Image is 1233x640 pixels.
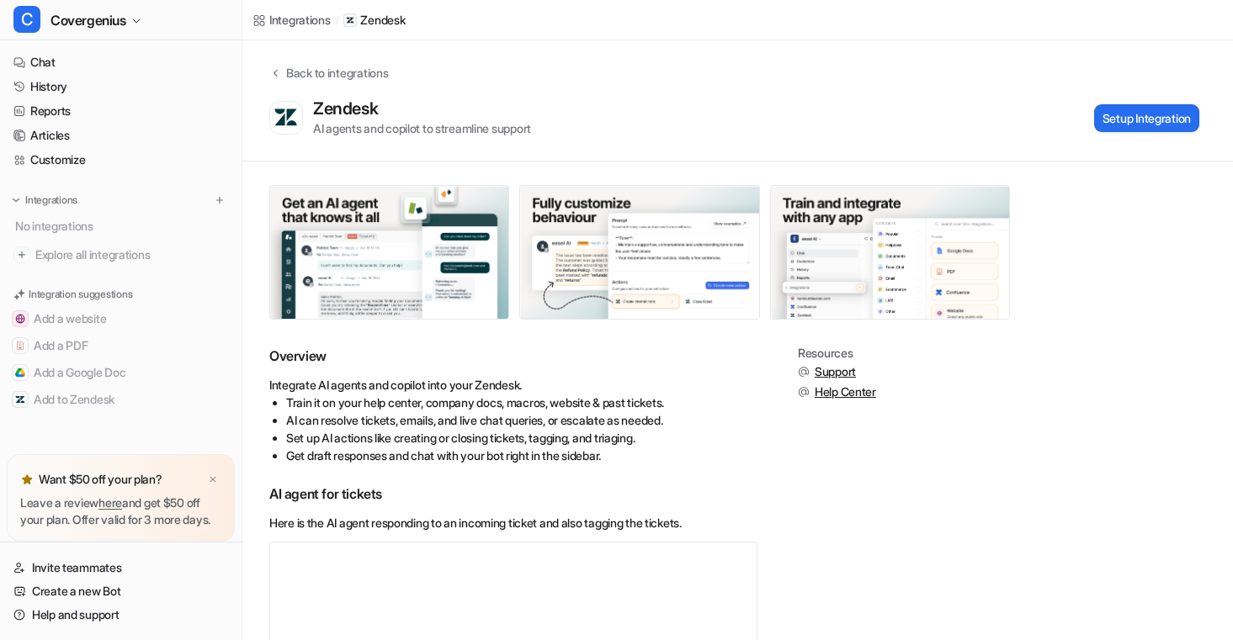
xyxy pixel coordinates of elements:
[7,359,235,386] button: Add a Google DocAdd a Google Doc
[7,603,235,627] a: Help and support
[10,212,235,240] div: No integrations
[269,514,757,532] p: Here is the AI agent responding to an incoming ticket and also tagging the tickets.
[269,64,388,98] button: Back to integrations
[360,12,405,29] p: Zendesk
[798,386,810,398] img: support.svg
[269,376,757,394] p: Integrate AI agents and copilot into your Zendesk.
[286,411,757,429] li: AI can resolve tickets, emails, and live chat queries, or escalate as needed.
[815,383,876,400] span: Help Center
[29,287,132,302] p: Integration suggestions
[98,495,122,510] a: here
[7,332,235,359] button: Add a PDFAdd a PDF
[798,363,876,380] button: Support
[313,98,385,119] div: Zendesk
[15,368,25,378] img: Add a Google Doc
[1094,104,1199,132] button: Setup Integration
[252,11,331,29] a: Integrations
[269,346,757,366] h2: Overview
[274,108,299,128] img: Zendesk logo
[7,243,235,267] a: Explore all integrations
[815,363,856,380] span: Support
[286,447,757,464] li: Get draft responses and chat with your bot right in the sidebar.
[269,11,331,29] div: Integrations
[7,192,82,209] button: Integrations
[15,314,25,324] img: Add a website
[15,341,25,351] img: Add a PDF
[798,346,876,360] div: Resources
[7,75,235,98] a: History
[269,484,757,504] h2: AI agent for tickets
[39,471,162,488] p: Want $50 off your plan?
[25,193,77,207] p: Integrations
[336,13,339,28] span: /
[286,394,757,411] li: Train it on your help center, company docs, macros, website & past tickets.
[798,383,876,400] button: Help Center
[20,473,34,486] img: star
[7,386,235,413] button: Add to ZendeskAdd to Zendesk
[50,8,126,32] span: Covergenius
[15,394,25,405] img: Add to Zendesk
[7,305,235,332] button: Add a websiteAdd a website
[281,64,388,82] div: Back to integrations
[7,579,235,603] a: Create a new Bot
[343,12,405,29] a: Zendesk
[7,50,235,74] a: Chat
[7,124,235,147] a: Articles
[286,429,757,447] li: Set up AI actions like creating or closing tickets, tagging, and triaging.
[208,474,218,485] img: x
[214,194,226,206] img: menu_add.svg
[13,6,40,33] span: C
[7,148,235,172] a: Customize
[10,194,22,206] img: expand menu
[313,119,531,137] div: AI agents and copilot to streamline support
[798,366,810,378] img: support.svg
[20,495,221,528] p: Leave a review and get $50 off your plan. Offer valid for 3 more days.
[13,246,30,263] img: explore all integrations
[7,556,235,579] a: Invite teammates
[7,99,235,123] a: Reports
[35,241,228,268] span: Explore all integrations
